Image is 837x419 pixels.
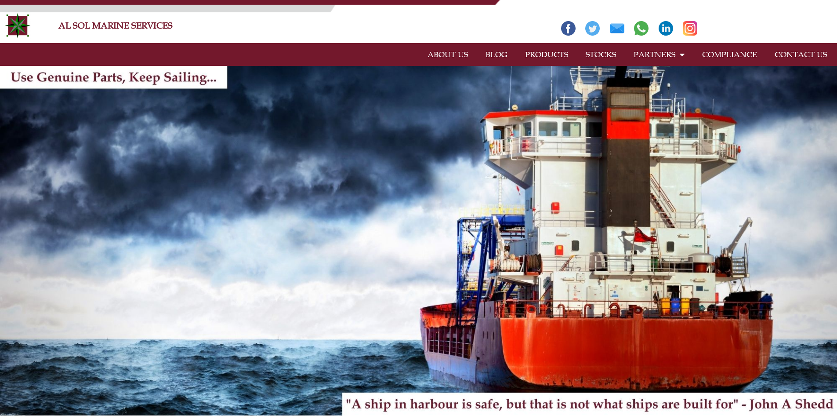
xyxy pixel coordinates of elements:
[766,44,836,65] a: CONTACT US
[625,44,693,65] a: PARTNERS
[577,44,625,65] a: STOCKS
[516,44,577,65] a: PRODUCTS
[58,20,173,31] a: AL SOL MARINE SERVICES
[419,44,477,65] a: ABOUT US
[4,12,31,39] img: Alsolmarine-logo
[477,44,516,65] a: BLOG
[693,44,766,65] a: COMPLIANCE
